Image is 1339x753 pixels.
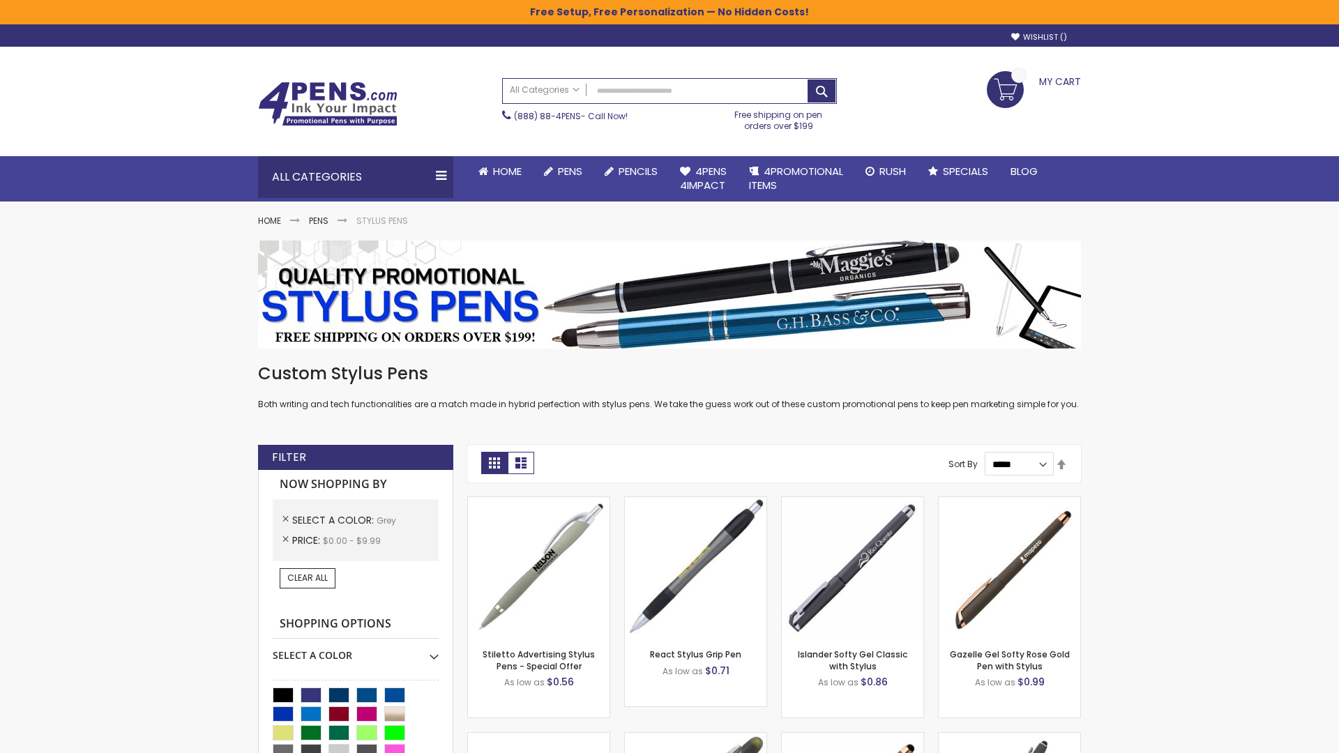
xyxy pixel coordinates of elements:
a: Stiletto Advertising Stylus Pens-Grey [468,496,610,508]
img: Gazelle Gel Softy Rose Gold Pen with Stylus-Grey [939,497,1080,639]
strong: Filter [272,450,306,465]
a: Specials [917,156,999,187]
a: (888) 88-4PENS [514,110,581,122]
span: 4Pens 4impact [680,164,727,192]
span: Clear All [287,572,328,584]
span: Rush [879,164,906,178]
span: 4PROMOTIONAL ITEMS [749,164,843,192]
strong: Shopping Options [273,609,439,639]
span: As low as [663,665,703,677]
img: React Stylus Grip Pen-Grey [625,497,766,639]
div: Both writing and tech functionalities are a match made in hybrid perfection with stylus pens. We ... [258,363,1081,411]
div: Select A Color [273,639,439,662]
span: - Call Now! [514,110,628,122]
span: $0.86 [861,675,888,689]
a: Rush [854,156,917,187]
a: Souvenir® Jalan Highlighter Stylus Pen Combo-Grey [625,732,766,744]
a: Gazelle Gel Softy Rose Gold Pen with Stylus-Grey [939,496,1080,508]
span: $0.99 [1018,675,1045,689]
span: $0.71 [705,664,729,678]
a: 4Pens4impact [669,156,738,201]
img: 4Pens Custom Pens and Promotional Products [258,82,398,126]
img: Islander Softy Gel Classic with Stylus-Grey [782,497,923,639]
span: Pencils [619,164,658,178]
span: As low as [504,676,545,688]
span: As low as [975,676,1015,688]
a: Wishlist [1011,32,1067,43]
a: Pencils [593,156,669,187]
div: All Categories [258,156,453,198]
a: Pens [533,156,593,187]
a: Stiletto Advertising Stylus Pens - Special Offer [483,648,595,671]
span: Specials [943,164,988,178]
a: Home [467,156,533,187]
a: Cyber Stylus 0.7mm Fine Point Gel Grip Pen-Grey [468,732,610,744]
a: React Stylus Grip Pen-Grey [625,496,766,508]
strong: Now Shopping by [273,470,439,499]
span: Blog [1011,164,1038,178]
a: Custom Soft Touch® Metal Pens with Stylus-Grey [939,732,1080,744]
a: React Stylus Grip Pen [650,648,741,660]
strong: Grid [481,452,508,474]
span: As low as [818,676,858,688]
span: Home [493,164,522,178]
div: Free shipping on pen orders over $199 [720,104,838,132]
span: All Categories [510,84,580,96]
a: Islander Softy Gel Classic with Stylus [798,648,907,671]
a: Clear All [280,568,335,588]
span: $0.56 [547,675,574,689]
a: Pens [309,215,328,227]
a: Islander Softy Gel Classic with Stylus-Grey [782,496,923,508]
a: All Categories [503,79,587,102]
a: Gazelle Gel Softy Rose Gold Pen with Stylus [950,648,1070,671]
span: $0.00 - $9.99 [323,535,381,547]
a: Home [258,215,281,227]
a: Blog [999,156,1049,187]
img: Stylus Pens [258,241,1081,349]
label: Sort By [948,458,978,470]
img: Stiletto Advertising Stylus Pens-Grey [468,497,610,639]
span: Pens [558,164,582,178]
span: Select A Color [292,513,377,527]
span: Grey [377,515,396,526]
h1: Custom Stylus Pens [258,363,1081,385]
span: Price [292,533,323,547]
strong: Stylus Pens [356,215,408,227]
a: 4PROMOTIONALITEMS [738,156,854,201]
a: Islander Softy Rose Gold Gel Pen with Stylus-Grey [782,732,923,744]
